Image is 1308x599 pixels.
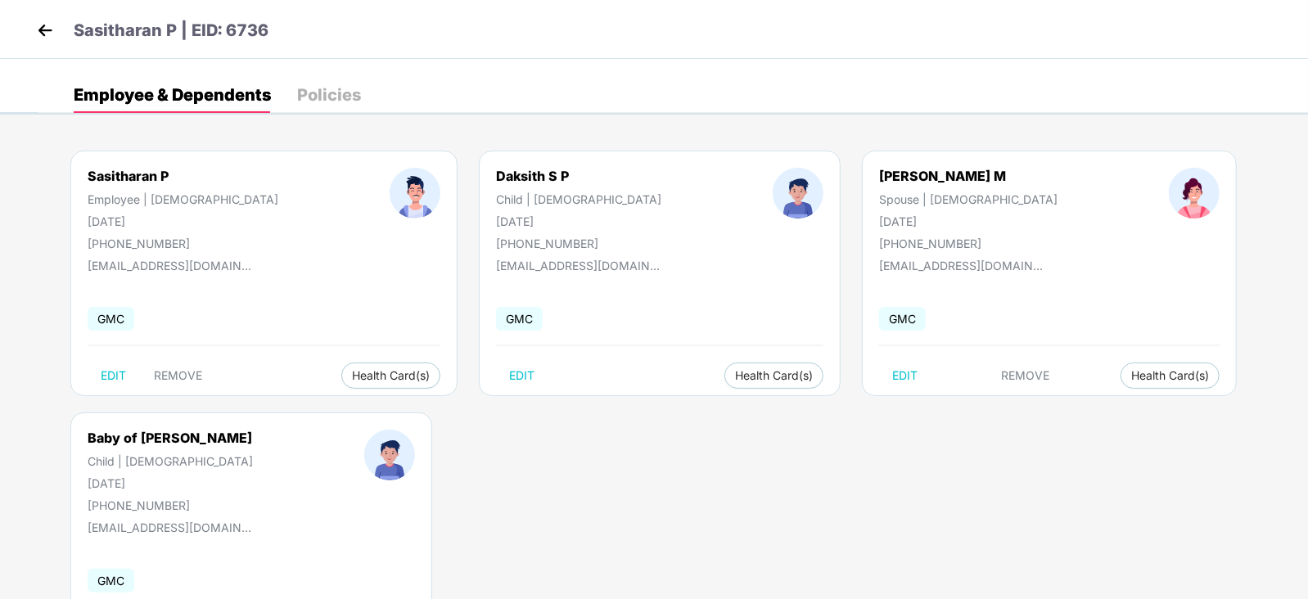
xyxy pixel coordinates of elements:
span: Health Card(s) [735,372,813,380]
div: Employee & Dependents [74,87,271,103]
span: GMC [496,307,543,331]
span: Health Card(s) [1131,372,1209,380]
div: Employee | [DEMOGRAPHIC_DATA] [88,192,278,206]
button: Health Card(s) [1121,363,1220,389]
span: EDIT [892,369,918,382]
div: [EMAIL_ADDRESS][DOMAIN_NAME] [496,259,660,272]
div: [EMAIL_ADDRESS][DOMAIN_NAME] [88,259,251,272]
button: REMOVE [141,363,215,389]
span: EDIT [101,369,126,382]
div: Policies [297,87,361,103]
span: REMOVE [1002,369,1050,382]
button: EDIT [88,363,139,389]
div: Baby of [PERSON_NAME] [88,430,253,446]
div: Sasitharan P [88,168,278,184]
span: GMC [88,307,134,331]
div: Child | [DEMOGRAPHIC_DATA] [496,192,661,206]
div: [PHONE_NUMBER] [88,498,253,512]
div: [PHONE_NUMBER] [88,236,278,250]
div: [DATE] [496,214,661,228]
span: GMC [88,569,134,592]
p: Sasitharan P | EID: 6736 [74,18,268,43]
img: profileImage [390,168,440,218]
div: [EMAIL_ADDRESS][DOMAIN_NAME] [879,259,1043,272]
div: [DATE] [88,214,278,228]
img: profileImage [1169,168,1220,218]
div: Spouse | [DEMOGRAPHIC_DATA] [879,192,1058,206]
span: REMOVE [154,369,202,382]
img: back [33,18,57,43]
div: Daksith S P [496,168,661,184]
span: EDIT [509,369,534,382]
div: [EMAIL_ADDRESS][DOMAIN_NAME] [88,520,251,534]
button: Health Card(s) [341,363,440,389]
div: [DATE] [88,476,253,490]
span: Health Card(s) [352,372,430,380]
button: EDIT [879,363,931,389]
div: [PHONE_NUMBER] [879,236,1058,250]
div: [PHONE_NUMBER] [496,236,661,250]
button: EDIT [496,363,548,389]
div: Child | [DEMOGRAPHIC_DATA] [88,454,253,468]
button: REMOVE [989,363,1063,389]
img: profileImage [773,168,823,218]
div: [DATE] [879,214,1058,228]
span: GMC [879,307,926,331]
div: [PERSON_NAME] M [879,168,1058,184]
button: Health Card(s) [724,363,823,389]
img: profileImage [364,430,415,480]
